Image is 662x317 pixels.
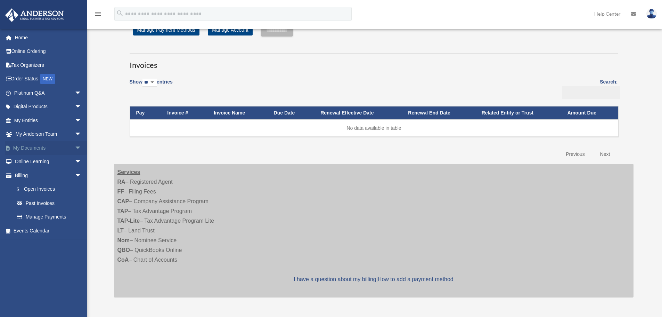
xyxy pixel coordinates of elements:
[3,8,66,22] img: Anderson Advisors Platinum Portal
[133,24,199,35] a: Manage Payment Methods
[475,106,561,119] th: Related Entity or Trust: activate to sort column ascending
[130,119,618,137] td: No data available in table
[161,106,207,119] th: Invoice #: activate to sort column ascending
[116,9,124,17] i: search
[130,53,618,71] h3: Invoices
[117,247,130,253] strong: QBO
[117,237,130,243] strong: Nom
[130,106,161,119] th: Pay: activate to sort column descending
[117,275,630,284] p: |
[94,12,102,18] a: menu
[40,74,55,84] div: NEW
[114,164,634,298] div: – Registered Agent – Filing Fees – Company Assistance Program – Tax Advantage Program – Tax Advan...
[561,106,618,119] th: Amount Due: activate to sort column ascending
[5,141,92,155] a: My Documentsarrow_drop_down
[75,155,89,169] span: arrow_drop_down
[75,86,89,100] span: arrow_drop_down
[5,31,92,45] a: Home
[560,78,618,99] label: Search:
[130,78,173,94] label: Show entries
[5,45,92,58] a: Online Ordering
[75,113,89,128] span: arrow_drop_down
[561,147,590,161] a: Previous
[117,198,129,204] strong: CAP
[117,257,129,263] strong: CoA
[5,113,92,127] a: My Entitiesarrow_drop_down
[117,169,140,175] strong: Services
[5,58,92,72] a: Tax Organizers
[5,127,92,141] a: My Anderson Teamarrow_drop_down
[207,106,268,119] th: Invoice Name: activate to sort column ascending
[75,127,89,142] span: arrow_drop_down
[5,168,89,182] a: Billingarrow_drop_down
[117,179,125,185] strong: RA
[94,10,102,18] i: menu
[75,100,89,114] span: arrow_drop_down
[595,147,615,161] a: Next
[314,106,402,119] th: Renewal Effective Date: activate to sort column ascending
[5,224,92,238] a: Events Calendar
[75,168,89,183] span: arrow_drop_down
[117,189,124,195] strong: FF
[117,218,140,224] strong: TAP-Lite
[402,106,475,119] th: Renewal End Date: activate to sort column ascending
[646,9,657,19] img: User Pic
[5,72,92,86] a: Order StatusNEW
[117,208,128,214] strong: TAP
[378,276,453,282] a: How to add a payment method
[10,196,89,210] a: Past Invoices
[208,24,252,35] a: Manage Account
[294,276,376,282] a: I have a question about my billing
[117,228,124,233] strong: LT
[5,155,92,169] a: Online Learningarrow_drop_down
[562,86,620,99] input: Search:
[142,79,157,87] select: Showentries
[21,185,24,194] span: $
[268,106,314,119] th: Due Date: activate to sort column ascending
[10,182,85,197] a: $Open Invoices
[75,141,89,155] span: arrow_drop_down
[5,86,92,100] a: Platinum Q&Aarrow_drop_down
[10,210,89,224] a: Manage Payments
[5,100,92,114] a: Digital Productsarrow_drop_down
